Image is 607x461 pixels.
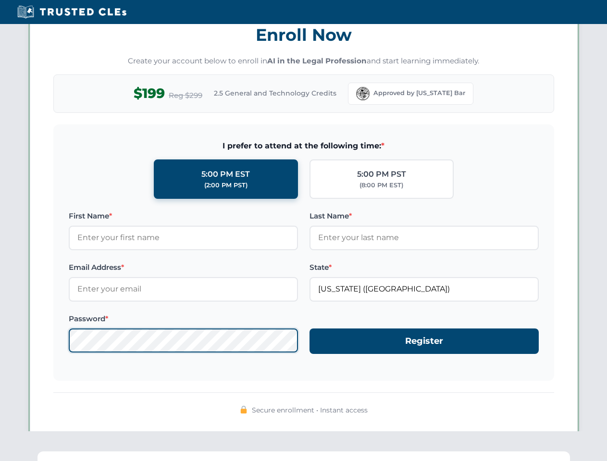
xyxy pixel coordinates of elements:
[69,210,298,222] label: First Name
[359,181,403,190] div: (8:00 PM EST)
[310,262,539,273] label: State
[53,56,554,67] p: Create your account below to enroll in and start learning immediately.
[69,226,298,250] input: Enter your first name
[310,328,539,354] button: Register
[14,5,129,19] img: Trusted CLEs
[240,406,248,413] img: 🔒
[310,226,539,250] input: Enter your last name
[69,140,539,152] span: I prefer to attend at the following time:
[204,181,248,190] div: (2:00 PM PST)
[169,90,202,101] span: Reg $299
[373,88,465,98] span: Approved by [US_STATE] Bar
[356,87,370,100] img: Florida Bar
[214,88,336,98] span: 2.5 General and Technology Credits
[69,313,298,325] label: Password
[53,20,554,50] h3: Enroll Now
[69,262,298,273] label: Email Address
[357,168,406,181] div: 5:00 PM PST
[201,168,250,181] div: 5:00 PM EST
[252,405,368,415] span: Secure enrollment • Instant access
[310,277,539,301] input: Florida (FL)
[310,210,539,222] label: Last Name
[69,277,298,301] input: Enter your email
[267,56,367,65] strong: AI in the Legal Profession
[134,83,165,104] span: $199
